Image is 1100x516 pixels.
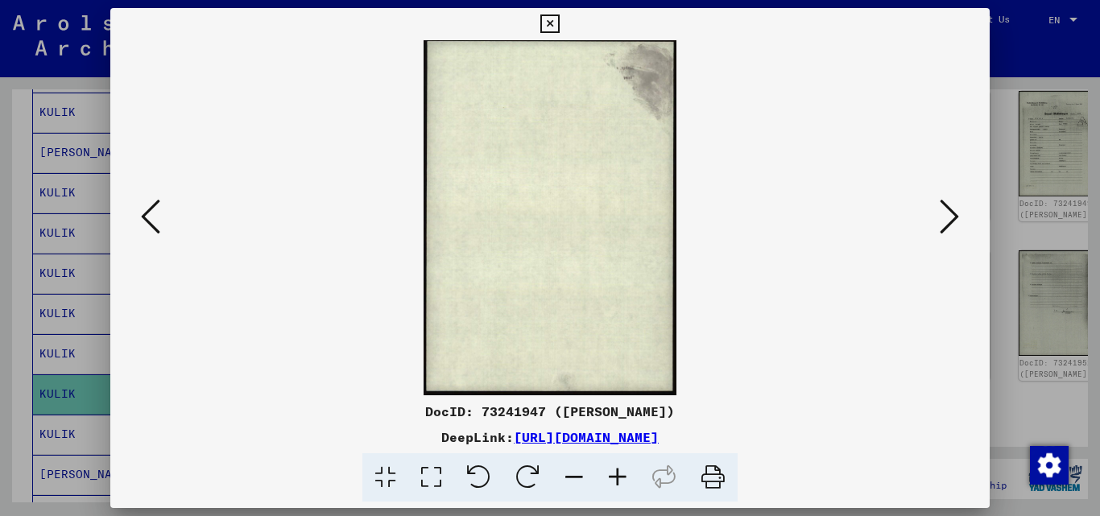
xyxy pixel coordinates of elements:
div: Change consent [1029,445,1068,484]
a: [URL][DOMAIN_NAME] [514,429,659,445]
img: 002.jpg [165,40,936,395]
div: DocID: 73241947 ([PERSON_NAME]) [110,402,990,421]
div: DeepLink: [110,427,990,447]
img: Change consent [1030,446,1069,485]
